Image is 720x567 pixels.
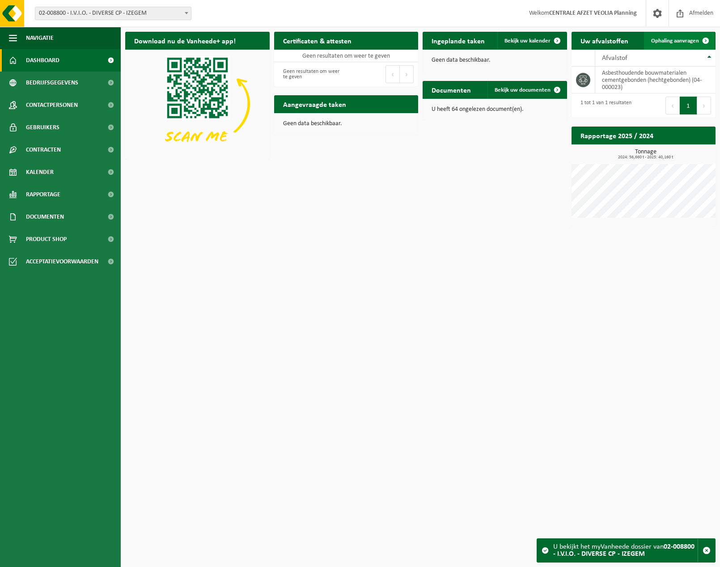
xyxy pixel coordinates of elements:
td: Geen resultaten om weer te geven [274,50,419,62]
a: Ophaling aanvragen [644,32,715,50]
a: Bekijk uw documenten [487,81,566,99]
div: 1 tot 1 van 1 resultaten [576,96,631,115]
strong: 02-008800 - I.V.I.O. - DIVERSE CP - IZEGEM [553,543,695,558]
button: Next [697,97,711,114]
span: Contactpersonen [26,94,78,116]
span: Bekijk uw kalender [504,38,551,44]
div: Geen resultaten om weer te geven [279,64,342,84]
span: 2024: 56,660 t - 2025: 40,160 t [576,155,716,160]
p: Geen data beschikbaar. [283,121,410,127]
span: Product Shop [26,228,67,250]
a: Bekijk uw kalender [497,32,566,50]
span: Rapportage [26,183,60,206]
span: 02-008800 - I.V.I.O. - DIVERSE CP - IZEGEM [35,7,191,20]
span: Navigatie [26,27,54,49]
a: Bekijk rapportage [649,144,715,162]
div: U bekijkt het myVanheede dossier van [553,539,698,562]
img: Download de VHEPlus App [125,50,270,158]
h3: Tonnage [576,149,716,160]
h2: Documenten [423,81,480,98]
span: Acceptatievoorwaarden [26,250,98,273]
span: Afvalstof [602,55,627,62]
span: Documenten [26,206,64,228]
span: Gebruikers [26,116,59,139]
button: Next [400,65,414,83]
span: Kalender [26,161,54,183]
p: Geen data beschikbaar. [432,57,558,63]
span: Bedrijfsgegevens [26,72,78,94]
button: Previous [385,65,400,83]
p: U heeft 64 ongelezen document(en). [432,106,558,113]
span: Contracten [26,139,61,161]
h2: Rapportage 2025 / 2024 [572,127,662,144]
h2: Uw afvalstoffen [572,32,637,49]
strong: CENTRALE AFZET VEOLIA Planning [549,10,637,17]
span: Bekijk uw documenten [495,87,551,93]
h2: Aangevraagde taken [274,95,355,113]
td: asbesthoudende bouwmaterialen cementgebonden (hechtgebonden) (04-000023) [595,67,716,93]
button: 1 [680,97,697,114]
button: Previous [665,97,680,114]
h2: Ingeplande taken [423,32,494,49]
span: Dashboard [26,49,59,72]
h2: Download nu de Vanheede+ app! [125,32,245,49]
h2: Certificaten & attesten [274,32,360,49]
span: Ophaling aanvragen [651,38,699,44]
